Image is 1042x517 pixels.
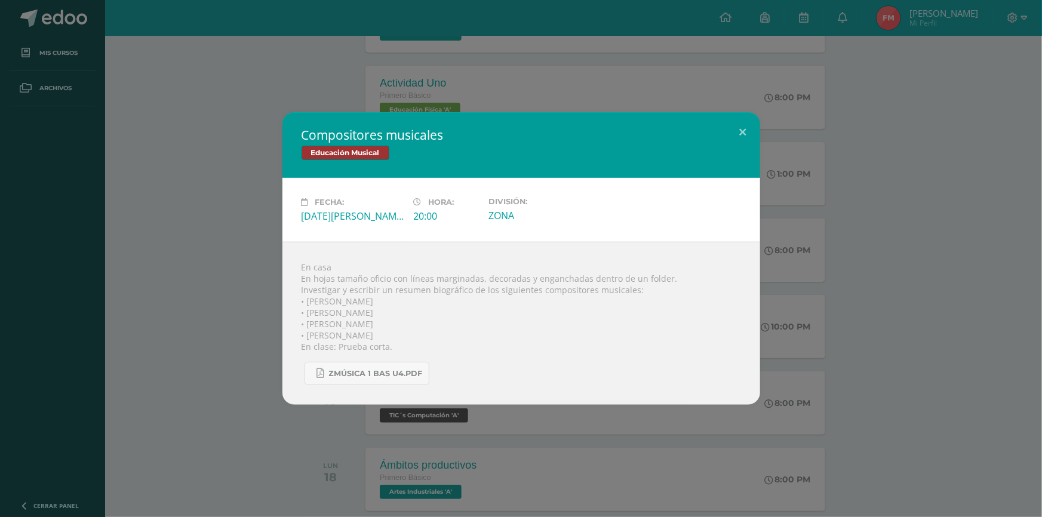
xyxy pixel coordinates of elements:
[305,362,429,385] a: Zmúsica 1 Bas U4.pdf
[302,127,741,143] h2: Compositores musicales
[726,112,760,153] button: Close (Esc)
[315,198,345,207] span: Fecha:
[488,197,591,206] label: División:
[488,209,591,222] div: ZONA
[329,369,423,378] span: Zmúsica 1 Bas U4.pdf
[302,210,404,223] div: [DATE][PERSON_NAME]
[282,242,760,405] div: En casa En hojas tamaño oficio con líneas marginadas, decoradas y enganchadas dentro de un folder...
[429,198,454,207] span: Hora:
[302,146,389,160] span: Educación Musical
[414,210,479,223] div: 20:00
